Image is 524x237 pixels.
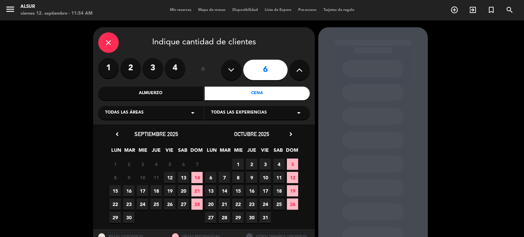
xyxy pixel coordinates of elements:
[114,131,121,138] i: chevron_left
[261,8,295,12] span: Lista de Espera
[219,185,230,196] span: 14
[234,131,269,137] span: octubre 2025
[232,198,244,210] span: 22
[219,198,230,210] span: 21
[195,8,229,12] span: Mapa de mesas
[5,4,15,14] i: menu
[506,6,514,14] i: search
[287,198,298,210] span: 26
[260,198,271,210] span: 24
[232,185,244,196] span: 15
[164,146,175,158] span: VIE
[177,146,188,158] span: SAB
[233,146,244,158] span: MIE
[260,159,271,170] span: 3
[273,146,284,158] span: SAB
[150,198,162,210] span: 25
[20,10,92,17] div: viernes 12. septiembre - 11:54 AM
[191,198,203,210] span: 28
[98,58,119,78] label: 1
[189,109,197,117] i: arrow_drop_down
[134,131,178,137] span: septiembre 2025
[137,198,148,210] span: 24
[110,185,121,196] span: 15
[20,3,92,10] div: Alsur
[273,185,285,196] span: 18
[206,146,217,158] span: LUN
[164,159,175,170] span: 5
[205,198,216,210] span: 20
[111,146,122,158] span: LUN
[137,159,148,170] span: 3
[110,159,121,170] span: 1
[150,185,162,196] span: 18
[219,146,231,158] span: MAR
[191,159,203,170] span: 7
[295,109,303,117] i: arrow_drop_down
[246,146,257,158] span: JUE
[219,172,230,183] span: 7
[260,212,271,223] span: 31
[178,198,189,210] span: 27
[164,185,175,196] span: 19
[246,172,257,183] span: 9
[166,8,195,12] span: Mis reservas
[150,172,162,183] span: 11
[205,172,216,183] span: 6
[229,8,261,12] span: Disponibilidad
[123,172,134,183] span: 9
[246,185,257,196] span: 16
[287,185,298,196] span: 19
[98,87,203,100] div: Almuerzo
[286,146,297,158] span: DOM
[137,185,148,196] span: 17
[123,198,134,210] span: 23
[104,39,113,47] i: close
[137,172,148,183] span: 10
[287,172,298,183] span: 12
[232,212,244,223] span: 29
[246,159,257,170] span: 2
[110,198,121,210] span: 22
[98,32,310,53] div: Indique cantidad de clientes
[123,212,134,223] span: 30
[190,146,202,158] span: DOM
[295,8,320,12] span: Pre-acceso
[287,131,294,138] i: chevron_right
[164,198,175,210] span: 26
[191,185,203,196] span: 21
[205,185,216,196] span: 13
[320,8,358,12] span: Tarjetas de regalo
[178,159,189,170] span: 6
[105,109,144,116] span: Todas las áreas
[191,172,203,183] span: 14
[469,6,477,14] i: exit_to_app
[124,146,135,158] span: MAR
[150,146,162,158] span: JUE
[260,185,271,196] span: 17
[178,172,189,183] span: 13
[123,159,134,170] span: 2
[273,172,285,183] span: 11
[137,146,148,158] span: MIE
[232,172,244,183] span: 8
[120,58,141,78] label: 2
[5,4,15,17] button: menu
[192,58,214,82] div: ó
[110,172,121,183] span: 8
[219,212,230,223] span: 28
[259,146,271,158] span: VIE
[273,198,285,210] span: 25
[260,172,271,183] span: 10
[205,212,216,223] span: 27
[143,58,163,78] label: 3
[246,198,257,210] span: 23
[110,212,121,223] span: 29
[450,6,458,14] i: add_circle_outline
[123,185,134,196] span: 16
[273,159,285,170] span: 4
[287,159,298,170] span: 5
[165,58,185,78] label: 4
[178,185,189,196] span: 20
[232,159,244,170] span: 1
